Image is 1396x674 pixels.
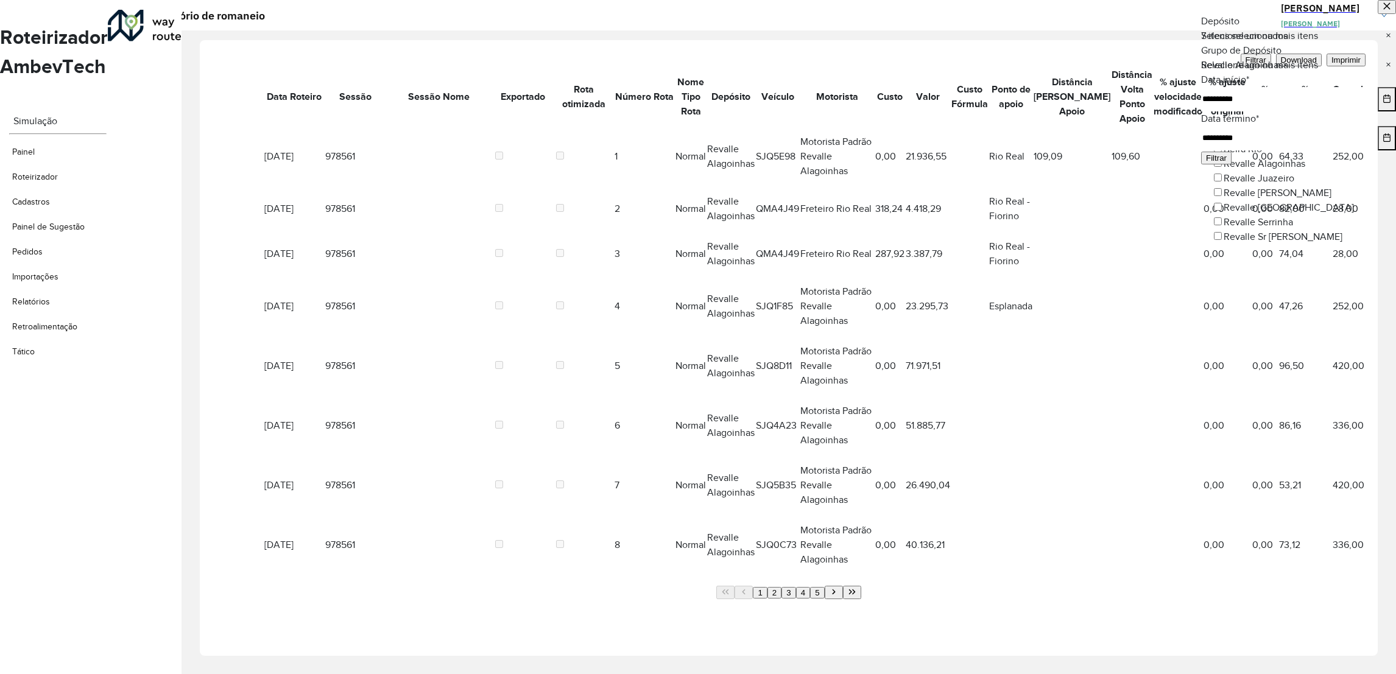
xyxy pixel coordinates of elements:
td: 0,00 [875,575,905,634]
td: 21.936,55 [905,127,951,186]
td: 978561 [325,276,386,336]
td: Normal [675,336,707,396]
th: Motorista [800,67,875,127]
th: Número Rota [614,67,675,127]
button: Choose Date [1378,126,1396,150]
td: Revalle Alagoinhas [707,455,755,515]
td: 109,60 [1111,127,1153,186]
td: 287,92 [875,231,905,276]
span: Retroalimentação [12,320,77,333]
td: Motorista Padrão Revalle Alagoinhas [800,336,875,396]
td: Esplanada [989,276,1033,336]
td: Normal [675,127,707,186]
td: 5 [614,336,675,396]
th: Valor [905,67,951,127]
th: % ajuste velocidade modificado [1153,67,1203,127]
th: Sessão Nome [386,67,492,127]
span: Pedidos [12,245,43,258]
button: Filtrar [1201,152,1232,164]
td: [DATE] [264,127,325,186]
td: Revalle Alagoinhas [707,276,755,336]
td: 9 [614,575,675,634]
td: 978561 [325,336,386,396]
td: 978561 [325,231,386,276]
label: Simulação [13,116,57,126]
td: 6 [614,396,675,455]
span: Importações [12,270,58,283]
span: Clear all [1386,29,1396,43]
span: Roteirizador [12,170,58,183]
td: Motorista Padrão Revalle Alagoinhas [800,455,875,515]
td: 23.295,73 [905,276,951,336]
td: 3 [614,231,675,276]
td: Motorista Padrão Revalle Alagoinhas [800,515,875,575]
td: 0,00 [875,336,905,396]
td: Revalle Alagoinhas [707,336,755,396]
td: 0,00 [875,276,905,336]
td: 71.971,51 [905,336,951,396]
span: Clear all [1386,58,1396,72]
td: [DATE] [264,455,325,515]
td: 978561 [325,515,386,575]
td: Normal [675,186,707,231]
td: 51.885,77 [905,396,951,455]
button: 3 [781,587,795,599]
td: Revalle Alagoinhas [707,231,755,276]
td: 2 [614,186,675,231]
td: Normal [675,276,707,336]
span: Tático [12,345,35,358]
td: Revalle Alagoinhas [707,186,755,231]
label: Grupo de Depósito [1201,45,1281,55]
span: Cadastros [12,195,50,208]
td: 978561 [325,127,386,186]
td: Revalle Alagoinhas [707,396,755,455]
th: Custo Fórmula [951,67,989,127]
label: Depósito [1201,16,1239,26]
td: 3.387,79 [905,231,951,276]
td: 1 [614,127,675,186]
td: Normal [675,515,707,575]
td: SKS3C50 [755,575,800,634]
label: Data término [1201,113,1259,124]
th: Exportado [492,67,553,127]
th: Distância Volta Ponto Apoio [1111,67,1153,127]
td: 978561 [325,186,386,231]
td: 978561 [325,575,386,634]
td: Revalle Alagoinhas [707,575,755,634]
td: QMA4J49 [755,186,800,231]
td: Freteiro Rio Real [800,186,875,231]
button: 5 [810,587,824,599]
div: Selecione um ou mais itens [1201,29,1318,43]
td: Revalle Alagoinhas [707,515,755,575]
td: Motorista Padrão Revalle Alagoinhas [800,276,875,336]
td: [DATE] [264,276,325,336]
td: SJQ8D11 [755,336,800,396]
span: Painel [12,146,35,158]
button: First Page [716,586,735,599]
td: [DATE] [264,515,325,575]
td: [DATE] [264,231,325,276]
td: Normal [675,455,707,515]
button: Last Page [843,586,861,599]
td: Freteiro Rio Real [800,231,875,276]
th: Veículo [755,67,800,127]
td: Revalle Alagoinhas [707,127,755,186]
td: SJQ0C73 [755,515,800,575]
td: 978561 [325,455,386,515]
td: 8 [614,515,675,575]
th: Depósito [707,67,755,127]
th: Data Roteiro [264,67,325,127]
td: Normal [675,575,707,634]
div: Selecione um ou mais itens [1201,58,1318,72]
th: Sessão [325,67,386,127]
td: 0,00 [875,455,905,515]
td: SJQ5B35 [755,455,800,515]
td: Normal [675,231,707,276]
th: Distância [PERSON_NAME] Apoio [1033,67,1111,127]
button: 2 [767,587,781,599]
td: SJQ1F85 [755,276,800,336]
th: Custo [875,67,905,127]
td: Motorista Padrão Revalle Alagoinhas [800,396,875,455]
label: Data início [1201,74,1249,85]
td: 7 [614,455,675,515]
